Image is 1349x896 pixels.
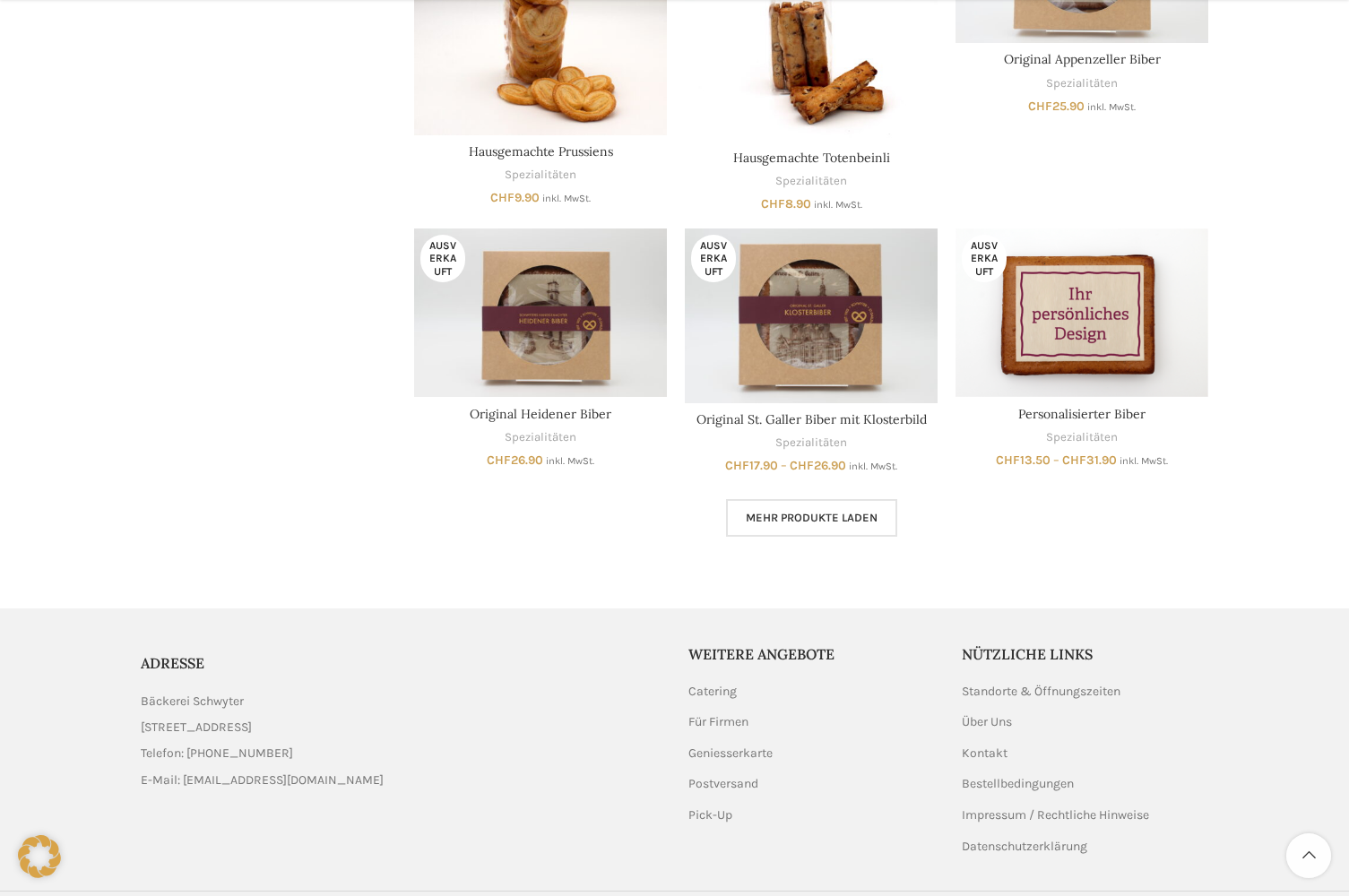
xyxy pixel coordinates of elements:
a: Original Heidener Biber [414,228,667,397]
span: CHF [761,196,785,211]
a: Spezialitäten [775,173,847,190]
span: CHF [1062,452,1086,468]
bdi: 26.90 [487,452,543,468]
bdi: 13.50 [996,452,1051,468]
a: Personalisierter Biber [956,228,1208,397]
bdi: 26.90 [790,458,846,473]
span: [STREET_ADDRESS] [141,718,252,737]
small: inkl. MwSt. [849,461,897,472]
a: Spezialitäten [1046,75,1118,92]
bdi: 17.90 [725,458,778,473]
span: – [781,458,787,473]
a: Hausgemachte Totenbeinli [733,150,890,166]
a: Geniesserkarte [688,745,774,762]
a: Kontakt [962,745,1009,762]
span: Ausverkauft [420,235,465,282]
bdi: 25.90 [1028,99,1085,114]
a: Spezialitäten [1046,429,1118,446]
a: Hausgemachte Prussiens [469,143,613,159]
a: Spezialitäten [775,435,847,452]
h5: Weitere Angebote [688,644,936,664]
small: inkl. MwSt. [542,193,591,204]
bdi: 9.90 [490,190,540,205]
bdi: 31.90 [1062,452,1117,468]
a: Über Uns [962,713,1014,731]
a: Standorte & Öffnungszeiten [962,683,1122,701]
bdi: 8.90 [761,196,811,211]
small: inkl. MwSt. [814,199,862,211]
span: Mehr Produkte laden [746,511,878,525]
a: Postversand [688,775,760,793]
span: – [1053,452,1059,468]
a: Für Firmen [688,713,750,731]
small: inkl. MwSt. [546,455,594,467]
a: Personalisierter Biber [1018,406,1146,422]
span: CHF [487,452,511,468]
span: ADRESSE [141,654,204,672]
a: List item link [141,771,662,790]
a: Bestellbedingungen [962,775,1076,793]
span: Ausverkauft [962,235,1007,282]
span: CHF [490,190,515,205]
a: Pick-Up [688,806,734,824]
span: CHF [996,452,1020,468]
a: Datenschutzerklärung [962,838,1089,856]
a: Original St. Galler Biber mit Klosterbild [696,411,927,427]
span: Ausverkauft [691,235,736,282]
small: inkl. MwSt. [1120,455,1168,467]
a: Original St. Galler Biber mit Klosterbild [685,228,938,403]
h5: Nützliche Links [962,644,1209,664]
span: CHF [790,458,814,473]
a: Original Heidener Biber [470,406,611,422]
a: Mehr Produkte laden [726,499,897,537]
span: CHF [1028,99,1052,114]
a: List item link [141,744,662,763]
a: Scroll to top button [1286,833,1331,878]
span: Bäckerei Schwyter [141,692,244,711]
a: Spezialitäten [505,167,576,184]
span: CHF [725,458,749,473]
a: Impressum / Rechtliche Hinweise [962,806,1151,824]
small: inkl. MwSt. [1087,101,1136,113]
a: Catering [688,683,739,701]
a: Original Appenzeller Biber [1004,51,1161,67]
a: Spezialitäten [505,429,576,446]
